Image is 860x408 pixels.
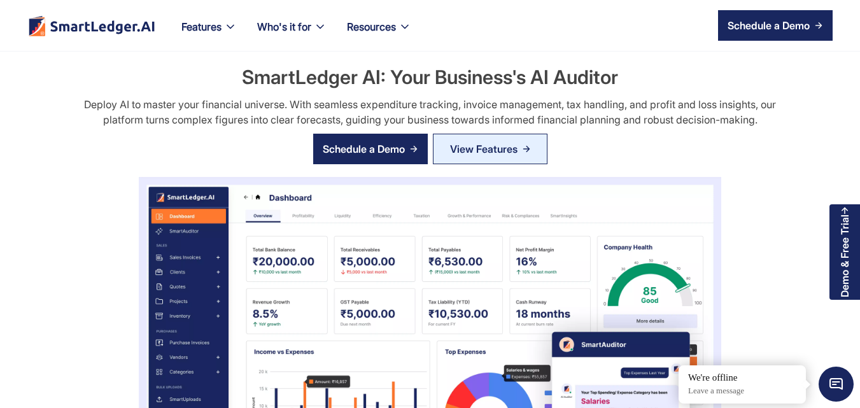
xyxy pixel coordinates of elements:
img: arrow right icon [410,145,418,153]
div: Resources [337,18,421,51]
div: View Features [450,139,518,159]
div: Who's it for [257,18,311,36]
p: Leave a message [688,386,796,397]
a: Schedule a Demo [718,10,833,41]
div: We're offline [688,372,796,384]
h2: SmartLedger AI: Your Business's AI Auditor [66,64,794,90]
img: arrow right icon [815,22,822,29]
img: footer logo [27,15,156,36]
a: View Features [433,134,547,164]
span: Chat Widget [819,367,854,402]
img: Arrow Right Blue [523,145,530,153]
a: Schedule a Demo [313,134,428,164]
div: Schedule a Demo [728,18,810,33]
div: Schedule a Demo [323,141,405,157]
a: home [27,15,156,36]
div: Who's it for [247,18,337,51]
div: Demo & Free Trial [839,215,850,297]
div: Features [171,18,247,51]
div: Deploy AI to master your financial universe. With seamless expenditure tracking, invoice manageme... [73,97,787,127]
div: Resources [347,18,396,36]
div: Features [181,18,222,36]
